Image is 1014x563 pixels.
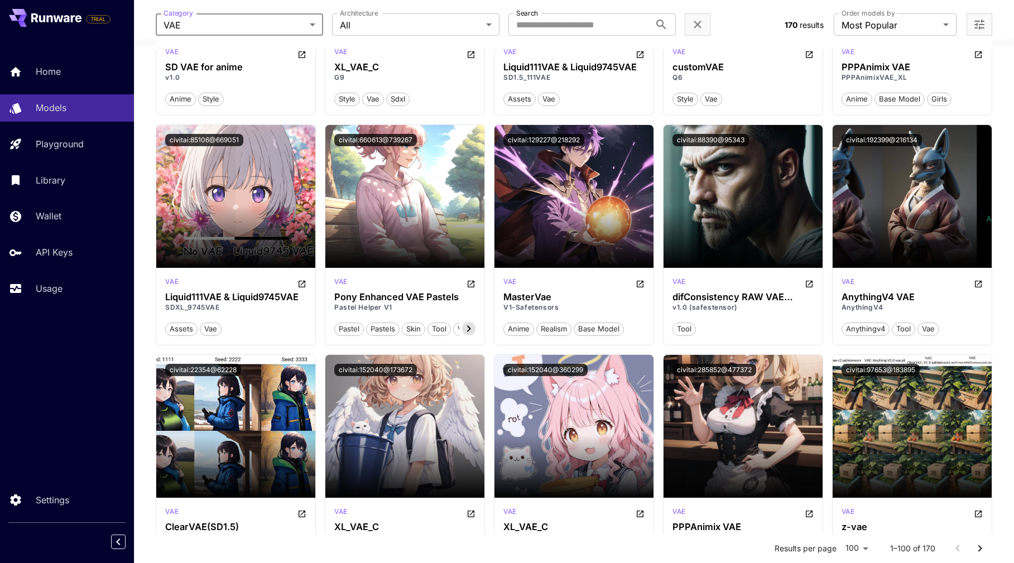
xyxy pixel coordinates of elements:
[672,302,814,312] p: v1.0 (safestensor)
[36,209,61,223] p: Wallet
[297,507,306,520] button: Open in CivitAI
[785,20,797,30] span: 170
[892,324,915,335] span: tool
[165,302,306,312] p: SDXL_9745VAE
[165,292,306,302] h3: Liquid111VAE & Liquid9745VAE
[367,324,399,335] span: pastels
[503,47,517,60] div: SD 1.5
[775,543,837,554] p: Results per page
[165,277,179,287] p: vae
[335,94,359,105] span: style
[874,92,925,106] button: base model
[503,277,517,290] div: SD 1.5
[672,62,814,73] h3: customVAE
[537,324,571,335] span: realism
[334,507,348,517] p: vae
[165,47,179,57] p: vae
[164,8,193,18] label: Category
[166,324,197,335] span: assets
[165,532,306,542] p: v1.2(NansLess1)
[842,292,983,302] h3: AnythingV4 VAE
[701,94,722,105] span: vae
[969,537,991,560] button: Go to next page
[672,292,814,302] h3: difConsistency RAW VAE (Pack)
[974,47,983,60] button: Open in CivitAI
[467,277,475,290] button: Open in CivitAI
[842,532,983,542] p: v2.0
[453,321,475,336] button: vae
[800,20,824,30] span: results
[574,321,624,336] button: base model
[973,18,986,32] button: Open more filters
[334,47,348,57] p: vae
[673,94,698,105] span: style
[165,47,179,60] div: SD 1.5
[111,535,126,549] button: Collapse sidebar
[672,92,698,106] button: style
[536,321,571,336] button: realism
[334,522,475,532] h3: XL_VAE_C
[36,174,65,187] p: Library
[538,92,560,106] button: vae
[165,321,198,336] button: assets
[918,324,939,335] span: vae
[334,277,348,290] div: Pony
[165,507,179,517] p: vae
[387,94,409,105] span: sdxl
[805,277,814,290] button: Open in CivitAI
[86,12,110,26] span: Add your payment card to enable full platform functionality.
[467,47,475,60] button: Open in CivitAI
[672,522,814,532] h3: PPPAnimix VAE
[503,92,536,106] button: assets
[165,134,243,146] button: civitai:85106@669051
[503,62,645,73] div: Liquid111VAE & Liquid9745VAE
[428,324,450,335] span: tool
[842,321,890,336] button: anythingv4
[334,302,475,312] p: Pastel Helper V1
[974,507,983,520] button: Open in CivitAI
[672,532,814,542] p: v3
[165,62,306,73] div: SD VAE for anime
[672,277,686,290] div: SD 1.5
[700,92,722,106] button: vae
[165,364,241,376] button: civitai:22354@62228
[200,321,222,336] button: vae
[636,277,645,290] button: Open in CivitAI
[503,507,517,520] div: SDXL 1.0
[334,292,475,302] h3: Pony Enhanced VAE Pastels
[36,493,69,507] p: Settings
[334,73,475,83] p: G9
[672,73,814,83] p: Q6
[842,277,855,290] div: SD 1.5
[119,532,134,552] div: Collapse sidebar
[504,94,535,105] span: assets
[503,532,645,542] p: c9.1
[892,321,915,336] button: tool
[842,134,922,146] button: civitai:192399@216134
[335,324,363,335] span: pastel
[842,18,939,32] span: Most Popular
[842,522,983,532] h3: z-vae
[297,47,306,60] button: Open in CivitAI
[842,62,983,73] div: PPPAnimix VAE
[842,507,855,520] div: SD 1.5
[165,522,306,532] div: ClearVAE(SD1.5)
[362,92,384,106] button: vae
[200,324,221,335] span: vae
[36,137,84,151] p: Playground
[386,92,410,106] button: sdxl
[363,94,383,105] span: vae
[672,47,686,60] div: SD 1.5
[402,324,425,335] span: skin
[927,92,951,106] button: girls
[334,47,348,60] div: SDXL 1.0
[574,324,623,335] span: base model
[672,507,686,517] p: vae
[503,302,645,312] p: V1-Safetensors
[842,277,855,287] p: vae
[334,62,475,73] h3: XL_VAE_C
